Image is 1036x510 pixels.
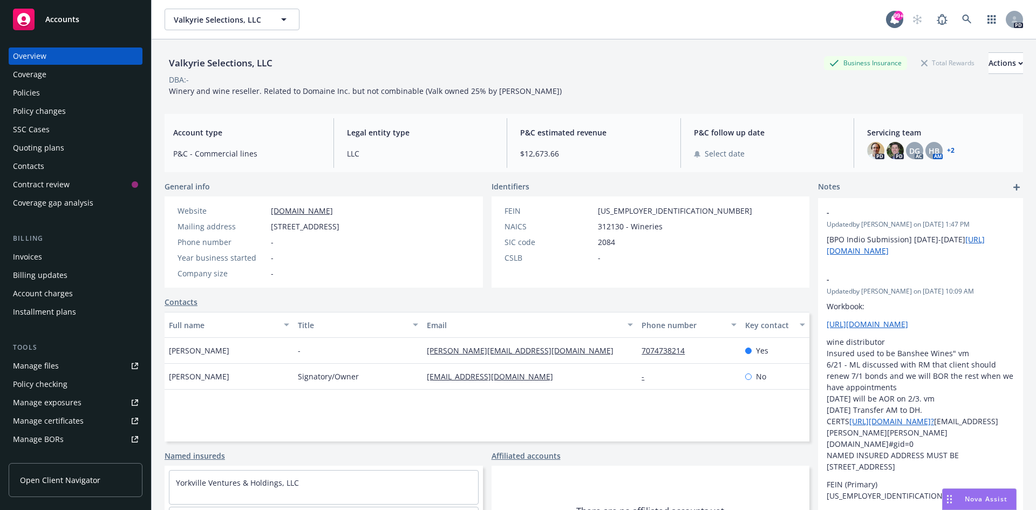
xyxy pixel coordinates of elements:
div: 99+ [894,11,903,21]
div: Billing [9,233,142,244]
span: Nova Assist [965,494,1007,504]
span: Servicing team [867,127,1014,138]
button: Actions [989,52,1023,74]
a: Summary of insurance [9,449,142,466]
div: -Updatedby [PERSON_NAME] on [DATE] 1:47 PM[BPO Indio Submission] [DATE]-[DATE][URL][DOMAIN_NAME] [818,198,1023,265]
span: [PERSON_NAME] [169,371,229,382]
a: [EMAIL_ADDRESS][DOMAIN_NAME] [427,371,562,382]
span: Identifiers [492,181,529,192]
a: Manage certificates [9,412,142,430]
div: Invoices [13,248,42,266]
div: Billing updates [13,267,67,284]
p: Workbook: [827,301,1014,312]
a: [PERSON_NAME][EMAIL_ADDRESS][DOMAIN_NAME] [427,345,622,356]
button: Email [422,312,637,338]
span: No [756,371,766,382]
div: Tools [9,342,142,353]
span: Yes [756,345,768,356]
div: Email [427,319,621,331]
span: $12,673.66 [520,148,667,159]
span: Valkyrie Selections, LLC [174,14,267,25]
span: Account type [173,127,321,138]
div: Manage BORs [13,431,64,448]
div: Website [178,205,267,216]
div: Valkyrie Selections, LLC [165,56,277,70]
span: - [271,268,274,279]
div: Actions [989,53,1023,73]
span: Winery and wine reseller. Related to Domaine Inc. but not combinable (Valk owned 25% by [PERSON_N... [169,86,562,96]
div: SSC Cases [13,121,50,138]
span: LLC [347,148,494,159]
div: Key contact [745,319,793,331]
div: SIC code [505,236,594,248]
p: [BPO Indio Submission] [DATE]-[DATE] [827,234,1014,256]
div: Full name [169,319,277,331]
button: Key contact [741,312,809,338]
div: Quoting plans [13,139,64,157]
a: Coverage gap analysis [9,194,142,212]
div: Overview [13,47,46,65]
button: Title [294,312,422,338]
span: Notes [818,181,840,194]
span: P&C follow up date [694,127,841,138]
span: - [827,207,986,218]
button: Valkyrie Selections, LLC [165,9,299,30]
a: Manage BORs [9,431,142,448]
a: Installment plans [9,303,142,321]
a: Policies [9,84,142,101]
a: [URL][DOMAIN_NAME] [827,319,908,329]
div: Company size [178,268,267,279]
a: +2 [947,147,955,154]
div: Phone number [642,319,724,331]
a: Named insureds [165,450,225,461]
a: [DOMAIN_NAME] [271,206,333,216]
div: Mailing address [178,221,267,232]
span: - [827,274,986,285]
a: Search [956,9,978,30]
div: Phone number [178,236,267,248]
span: [STREET_ADDRESS] [271,221,339,232]
a: Yorkville Ventures & Holdings, LLC [176,478,299,488]
a: Contract review [9,176,142,193]
span: [US_EMPLOYER_IDENTIFICATION_NUMBER] [598,205,752,216]
a: Manage exposures [9,394,142,411]
a: Accounts [9,4,142,35]
a: Billing updates [9,267,142,284]
span: - [598,252,601,263]
a: Invoices [9,248,142,266]
button: Phone number [637,312,740,338]
div: Contract review [13,176,70,193]
img: photo [887,142,904,159]
span: P&C estimated revenue [520,127,667,138]
div: Total Rewards [916,56,980,70]
span: Updated by [PERSON_NAME] on [DATE] 10:09 AM [827,287,1014,296]
div: Policies [13,84,40,101]
div: Policy changes [13,103,66,120]
a: add [1010,181,1023,194]
a: Account charges [9,285,142,302]
span: 2084 [598,236,615,248]
a: Contacts [9,158,142,175]
div: CSLB [505,252,594,263]
span: P&C - Commercial lines [173,148,321,159]
span: Legal entity type [347,127,494,138]
a: 7074738214 [642,345,693,356]
div: Coverage [13,66,46,83]
div: Account charges [13,285,73,302]
a: Overview [9,47,142,65]
span: DG [909,145,920,157]
a: Report a Bug [931,9,953,30]
a: Start snowing [906,9,928,30]
div: Contacts [13,158,44,175]
span: [PERSON_NAME] [169,345,229,356]
div: Summary of insurance [13,449,95,466]
span: - [271,252,274,263]
div: FEIN [505,205,594,216]
p: FEIN (Primary) [US_EMPLOYER_IDENTIFICATION_NUMBER] [827,479,1014,501]
div: Manage files [13,357,59,375]
div: Year business started [178,252,267,263]
button: Full name [165,312,294,338]
img: photo [867,142,884,159]
a: Switch app [981,9,1003,30]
